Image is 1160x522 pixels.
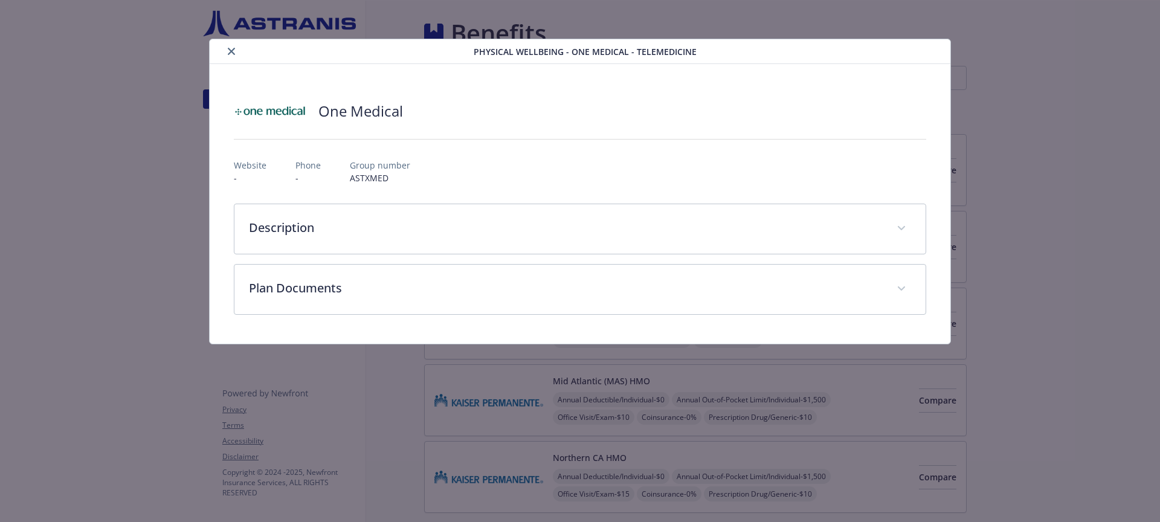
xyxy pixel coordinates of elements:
div: details for plan Physical Wellbeing - One Medical - TeleMedicine [116,39,1044,344]
img: One Medical [234,93,306,129]
p: Website [234,159,266,172]
span: Physical Wellbeing - One Medical - TeleMedicine [474,45,697,58]
p: Group number [350,159,410,172]
p: Plan Documents [249,279,883,297]
p: Phone [295,159,321,172]
p: - [234,172,266,184]
p: - [295,172,321,184]
p: ASTXMED [350,172,410,184]
div: Description [234,204,926,254]
p: Description [249,219,883,237]
h2: One Medical [318,101,403,121]
button: close [224,44,239,59]
div: Plan Documents [234,265,926,314]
